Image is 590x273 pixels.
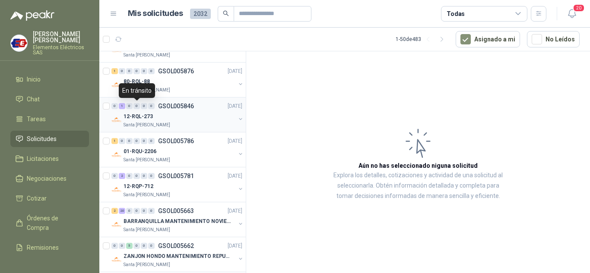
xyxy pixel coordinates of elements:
div: 5 [126,243,133,249]
p: 12-RQL-273 [124,113,153,121]
a: 2 20 0 0 0 0 GSOL005663[DATE] Company LogoBARRANQUILLA MANTENIMIENTO NOVIEMBRESanta [PERSON_NAME] [111,206,244,233]
div: 2 [111,208,118,214]
button: 20 [564,6,580,22]
span: Licitaciones [27,154,59,163]
div: 1 - 50 de 483 [396,32,449,46]
p: GSOL005781 [158,173,194,179]
div: 0 [119,243,125,249]
span: Solicitudes [27,134,57,144]
div: 0 [133,243,140,249]
button: No Leídos [527,31,580,47]
img: Company Logo [111,115,122,125]
div: 0 [111,243,118,249]
a: Inicio [10,71,89,88]
div: 0 [148,208,155,214]
div: 0 [126,68,133,74]
p: GSOL005786 [158,138,194,144]
img: Logo peakr [10,10,54,21]
p: [DATE] [228,242,242,250]
div: 0 [126,208,133,214]
p: Santa [PERSON_NAME] [124,52,170,59]
p: 01-RQU-2206 [124,147,156,156]
div: 0 [141,243,147,249]
h3: Aún no has seleccionado niguna solicitud [358,161,478,170]
div: 0 [133,173,140,179]
img: Company Logo [11,35,27,51]
div: 0 [141,138,147,144]
p: GSOL005876 [158,68,194,74]
span: 2032 [190,9,211,19]
div: 0 [133,68,140,74]
p: Explora los detalles, cotizaciones y actividad de una solicitud al seleccionarla. Obtén informaci... [333,170,504,201]
p: 80-RQL-88 [124,78,150,86]
div: 0 [141,173,147,179]
div: 0 [141,103,147,109]
div: Todas [447,9,465,19]
p: GSOL005846 [158,103,194,109]
a: 0 0 5 0 0 0 GSOL005662[DATE] Company LogoZANJON HONDO MANTENIMIENTO REPUESTOSSanta [PERSON_NAME] [111,241,244,268]
img: Company Logo [111,220,122,230]
a: 1 0 0 0 0 0 GSOL005876[DATE] Company Logo80-RQL-88Santa [PERSON_NAME] [111,66,244,94]
span: Chat [27,94,40,104]
div: 0 [141,208,147,214]
span: search [223,10,229,16]
span: Inicio [27,75,41,84]
p: [DATE] [228,137,242,145]
div: En tránsito [119,83,155,98]
p: BARRANQUILLA MANTENIMIENTO NOVIEMBRE [124,217,231,226]
a: 0 1 0 0 0 0 GSOL005846[DATE] Company Logo12-RQL-273Santa [PERSON_NAME] [111,101,244,129]
p: [DATE] [228,67,242,75]
div: 0 [141,68,147,74]
span: 20 [573,4,585,12]
p: Elementos Eléctricos SAS [33,45,89,55]
div: 20 [119,208,125,214]
p: GSOL005662 [158,243,194,249]
p: GSOL005663 [158,208,194,214]
p: 12-RQP-712 [124,182,153,191]
p: [DATE] [228,172,242,180]
div: 0 [119,68,125,74]
a: Solicitudes [10,131,89,147]
p: Santa [PERSON_NAME] [124,122,170,129]
p: [DATE] [228,207,242,215]
h1: Mis solicitudes [128,7,183,20]
div: 0 [126,138,133,144]
p: [DATE] [228,102,242,110]
p: [PERSON_NAME] [PERSON_NAME] [33,31,89,43]
div: 0 [126,173,133,179]
div: 0 [133,208,140,214]
div: 0 [111,173,118,179]
img: Company Logo [111,254,122,265]
div: 0 [148,173,155,179]
div: 2 [119,173,125,179]
a: Licitaciones [10,151,89,167]
div: 0 [111,103,118,109]
a: Remisiones [10,239,89,256]
span: Tareas [27,114,46,124]
a: Negociaciones [10,170,89,187]
div: 0 [133,103,140,109]
div: 0 [148,68,155,74]
span: Remisiones [27,243,59,252]
div: 0 [126,103,133,109]
p: Santa [PERSON_NAME] [124,191,170,198]
div: 1 [119,103,125,109]
div: 0 [148,243,155,249]
p: Santa [PERSON_NAME] [124,226,170,233]
a: Tareas [10,111,89,127]
div: 0 [119,138,125,144]
div: 1 [111,138,118,144]
a: 1 0 0 0 0 0 GSOL005786[DATE] Company Logo01-RQU-2206Santa [PERSON_NAME] [111,136,244,163]
div: 0 [133,138,140,144]
p: ZANJON HONDO MANTENIMIENTO REPUESTOS [124,252,231,260]
span: Negociaciones [27,174,67,183]
img: Company Logo [111,150,122,160]
div: 0 [148,103,155,109]
img: Company Logo [111,185,122,195]
a: Cotizar [10,190,89,207]
p: Santa [PERSON_NAME] [124,261,170,268]
a: Chat [10,91,89,107]
a: Órdenes de Compra [10,210,89,236]
a: 0 2 0 0 0 0 GSOL005781[DATE] Company Logo12-RQP-712Santa [PERSON_NAME] [111,171,244,198]
span: Cotizar [27,194,47,203]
